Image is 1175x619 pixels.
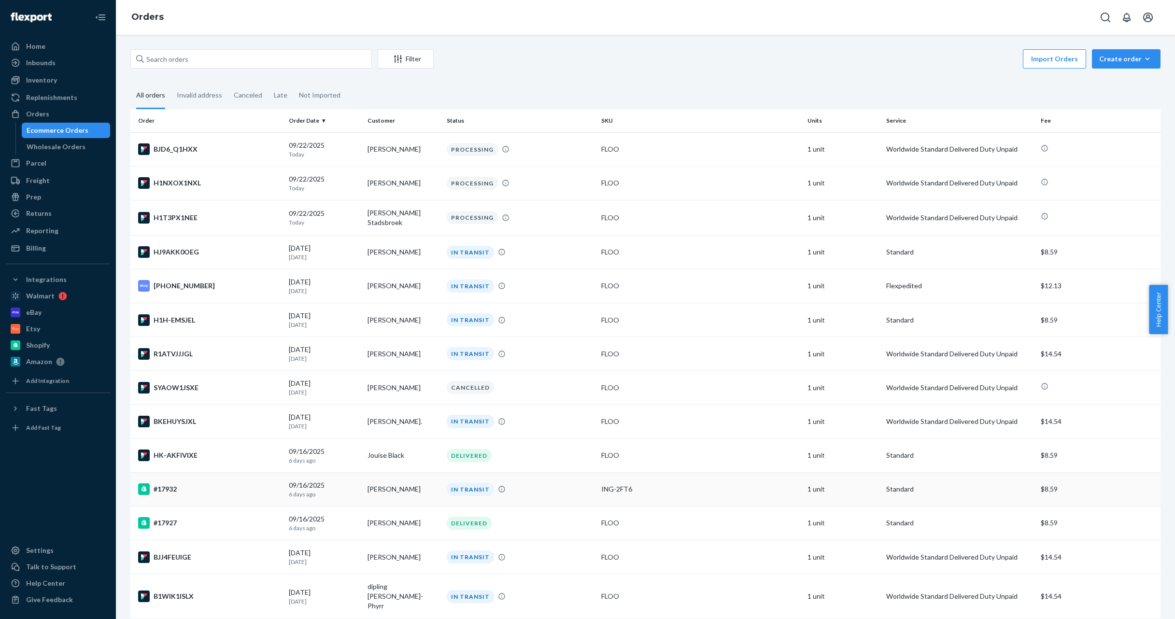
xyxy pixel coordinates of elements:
[285,109,364,132] th: Order Date
[1037,405,1161,438] td: $14.54
[138,246,281,258] div: HJ9AKK0OEG
[886,281,1033,291] p: Flexpedited
[447,590,494,603] div: IN TRANSIT
[1037,540,1161,574] td: $14.54
[6,189,110,205] a: Prep
[26,291,55,301] div: Walmart
[601,450,800,460] div: FLOO
[6,576,110,591] a: Help Center
[289,311,360,329] div: [DATE]
[26,340,50,350] div: Shopify
[26,562,76,572] div: Talk to Support
[138,177,281,189] div: H1NXOX1NXL
[289,287,360,295] p: [DATE]
[23,7,42,15] span: Chat
[364,371,443,405] td: [PERSON_NAME]
[447,449,492,462] div: DELIVERED
[601,484,800,494] div: ING-2FT6
[274,83,287,108] div: Late
[804,371,883,405] td: 1 unit
[6,272,110,287] button: Integrations
[26,209,52,218] div: Returns
[886,213,1033,223] p: Worldwide Standard Delivered Duty Unpaid
[26,546,54,555] div: Settings
[130,109,285,132] th: Order
[177,83,222,108] div: Invalid address
[1138,8,1158,27] button: Open account menu
[447,550,494,563] div: IN TRANSIT
[601,178,800,188] div: FLOO
[138,450,281,461] div: HK-AKFIVIXE
[289,447,360,464] div: 09/16/2025
[26,404,57,413] div: Fast Tags
[804,235,883,269] td: 1 unit
[6,373,110,389] a: Add Integration
[364,235,443,269] td: [PERSON_NAME]
[886,383,1033,393] p: Worldwide Standard Delivered Duty Unpaid
[601,281,800,291] div: FLOO
[443,109,597,132] th: Status
[289,480,360,498] div: 09/16/2025
[597,109,804,132] th: SKU
[138,416,281,427] div: BKEHUYSJXL
[1149,285,1168,334] button: Help Center
[447,347,494,360] div: IN TRANSIT
[26,75,57,85] div: Inventory
[364,337,443,371] td: [PERSON_NAME]
[447,211,498,224] div: PROCESSING
[601,213,800,223] div: FLOO
[26,42,45,51] div: Home
[364,166,443,200] td: [PERSON_NAME]
[601,417,800,426] div: FLOO
[289,412,360,430] div: [DATE]
[22,139,111,155] a: Wholesale Orders
[804,200,883,235] td: 1 unit
[138,348,281,360] div: R1ATVJJJGL
[447,381,494,394] div: CANCELLED
[447,517,492,530] div: DELIVERED
[6,106,110,122] a: Orders
[6,592,110,607] button: Give Feedback
[364,132,443,166] td: [PERSON_NAME]
[289,253,360,261] p: [DATE]
[6,90,110,105] a: Replenishments
[1037,337,1161,371] td: $14.54
[804,109,883,132] th: Units
[601,247,800,257] div: FLOO
[364,405,443,438] td: [PERSON_NAME].
[1023,49,1086,69] button: Import Orders
[299,83,340,108] div: Not Imported
[6,155,110,171] a: Parcel
[447,177,498,190] div: PROCESSING
[124,3,171,31] ol: breadcrumbs
[289,588,360,605] div: [DATE]
[601,591,800,601] div: FLOO
[289,345,360,363] div: [DATE]
[26,176,50,185] div: Freight
[1037,303,1161,337] td: $8.59
[364,574,443,619] td: dipling [PERSON_NAME]-Phyrr
[6,401,110,416] button: Fast Tags
[6,223,110,239] a: Reporting
[6,288,110,304] a: Walmart
[447,280,494,293] div: IN TRANSIT
[26,377,69,385] div: Add Integration
[26,243,46,253] div: Billing
[886,552,1033,562] p: Worldwide Standard Delivered Duty Unpaid
[1037,472,1161,506] td: $8.59
[26,93,77,102] div: Replenishments
[138,143,281,155] div: BJD6_Q1HXX
[447,313,494,326] div: IN TRANSIT
[289,141,360,158] div: 09/22/2025
[27,142,85,152] div: Wholesale Orders
[289,150,360,158] p: Today
[1037,506,1161,540] td: $8.59
[26,58,56,68] div: Inbounds
[138,280,281,292] div: [PHONE_NUMBER]
[1037,109,1161,132] th: Fee
[886,144,1033,154] p: Worldwide Standard Delivered Duty Unpaid
[138,212,281,224] div: H1T3PX1NEE
[138,483,281,495] div: #17932
[26,308,42,317] div: eBay
[364,506,443,540] td: [PERSON_NAME]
